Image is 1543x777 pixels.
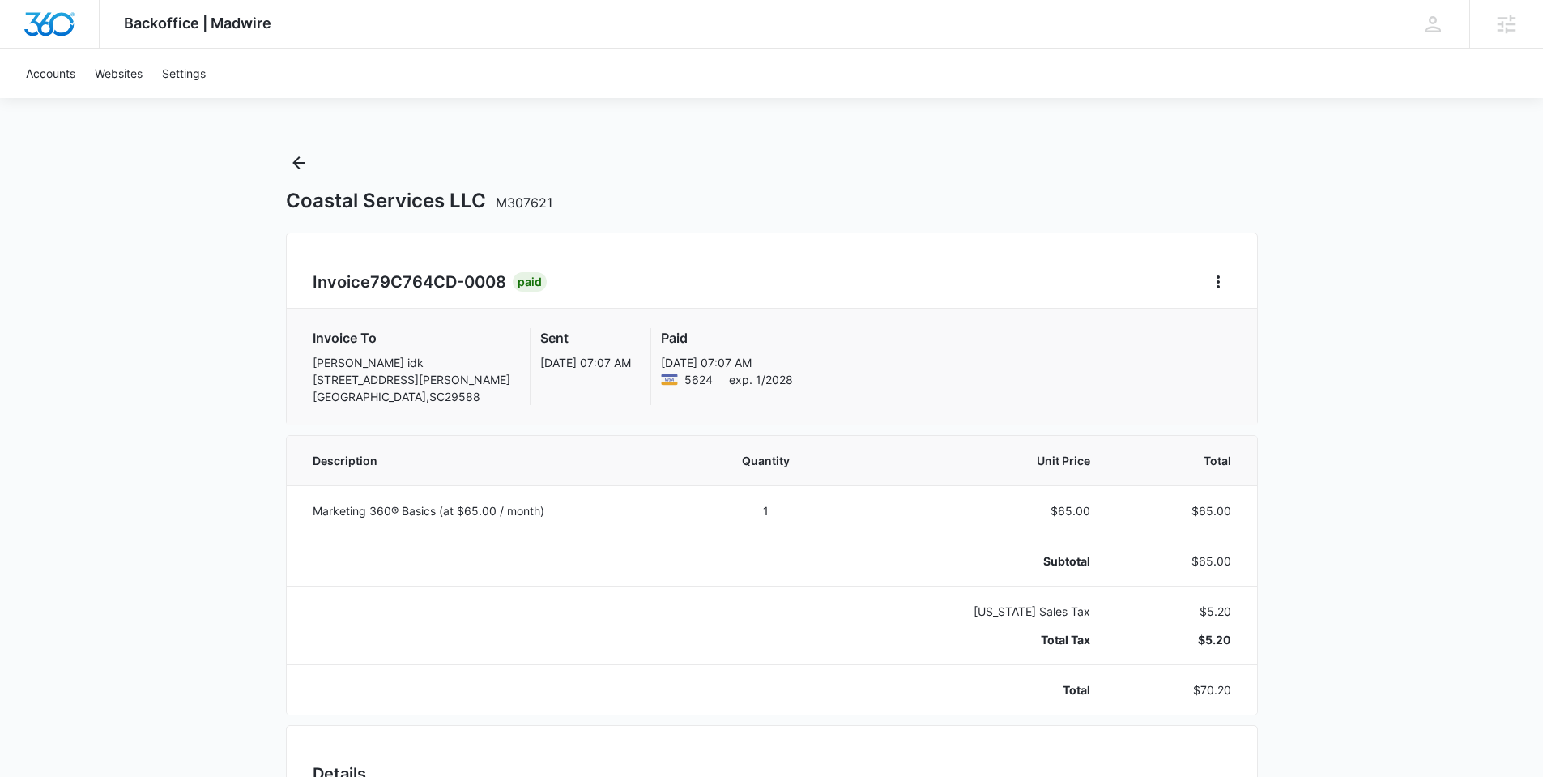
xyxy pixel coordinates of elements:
span: 79C764CD-0008 [370,272,506,292]
p: $5.20 [1129,603,1230,620]
span: Total [1129,452,1230,469]
p: [DATE] 07:07 AM [540,354,631,371]
p: [US_STATE] Sales Tax [860,603,1090,620]
span: Unit Price [860,452,1090,469]
span: exp. 1/2028 [729,371,793,388]
h3: Paid [661,328,793,348]
h1: Coastal Services LLC [286,189,552,213]
h2: Invoice [313,270,513,294]
p: Total Tax [860,631,1090,648]
p: $65.00 [1129,502,1230,519]
button: Home [1205,269,1231,295]
h3: Invoice To [313,328,510,348]
button: Back [286,150,312,176]
a: Accounts [16,49,85,98]
span: Description [313,452,672,469]
span: Visa ending with [684,371,713,388]
span: Quantity [711,452,822,469]
p: $65.00 [1129,553,1230,570]
p: $70.20 [1129,681,1230,698]
p: [DATE] 07:07 AM [661,354,793,371]
p: [PERSON_NAME] idk [STREET_ADDRESS][PERSON_NAME] [GEOGRAPHIC_DATA] , SC 29588 [313,354,510,405]
p: Subtotal [860,553,1090,570]
a: Settings [152,49,215,98]
p: Marketing 360® Basics (at $65.00 / month) [313,502,672,519]
a: Websites [85,49,152,98]
p: Total [860,681,1090,698]
span: Backoffice | Madwire [124,15,271,32]
div: Paid [513,272,547,292]
p: $65.00 [860,502,1090,519]
span: M307621 [496,194,552,211]
p: $5.20 [1129,631,1230,648]
td: 1 [692,485,842,536]
h3: Sent [540,328,631,348]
